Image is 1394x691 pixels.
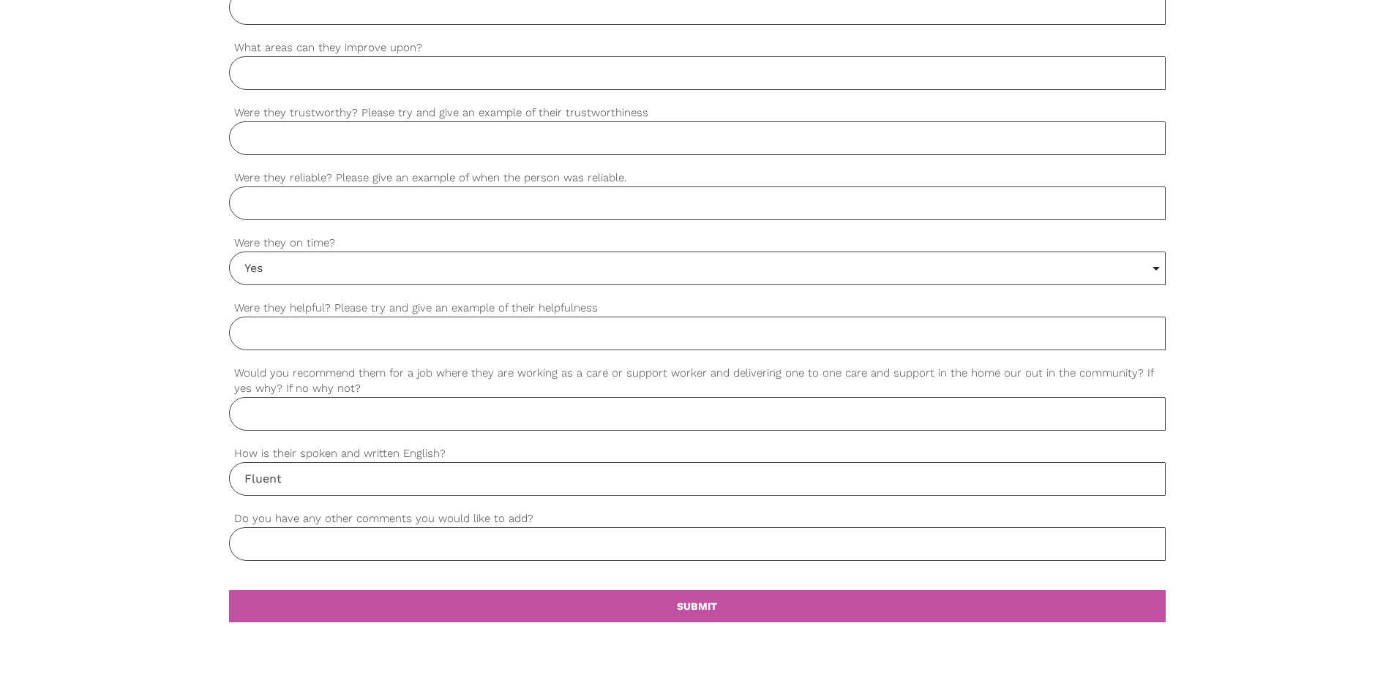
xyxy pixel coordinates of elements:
[229,510,1166,527] label: Do you have any other comments you would like to add?
[229,365,1166,397] label: Would you recommend them for a job where they are working as a care or support worker and deliver...
[229,445,1166,462] label: How is their spoken and written English?
[229,170,1166,186] label: Were they reliable? Please give an example of when the person was reliable.
[677,600,717,612] b: SUBMIT
[229,300,1166,317] label: Were they helpful? Please try and give an example of their helpfulness
[229,39,1166,56] label: What areas can they improve upon?
[229,235,1166,252] label: Were they on time?
[229,590,1166,622] a: SUBMIT
[229,105,1166,121] label: Were they trustworthy? Please try and give an example of their trustworthiness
